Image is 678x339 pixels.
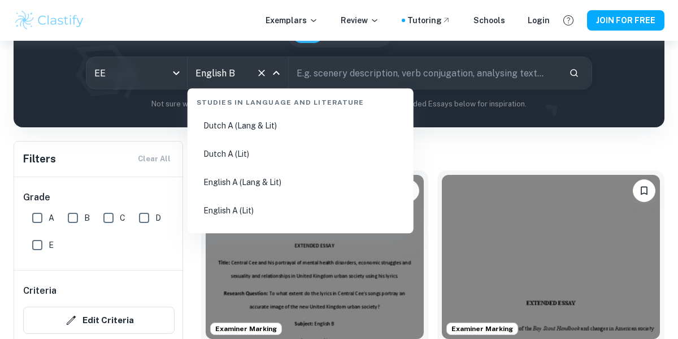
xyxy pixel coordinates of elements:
[206,175,424,339] img: English B EE example thumbnail: To what extent do the lyrics in Central
[564,63,584,83] button: Search
[633,179,655,202] button: Please log in to bookmark exemplars
[266,14,318,27] p: Exemplars
[211,324,281,334] span: Examiner Marking
[192,198,409,224] li: English A (Lit)
[442,175,660,339] img: English B EE example thumbnail: To what extent do the differences betwee
[84,212,90,224] span: B
[14,9,85,32] img: Clastify logo
[23,284,56,298] h6: Criteria
[23,98,655,110] p: Not sure what to search for? You can always look through our example Extended Essays below for in...
[23,151,56,167] h6: Filters
[192,226,409,252] li: French A (Lang & Lit)
[447,324,518,334] span: Examiner Marking
[23,191,175,204] h6: Grade
[528,14,550,27] a: Login
[86,57,187,89] div: EE
[254,65,270,81] button: Clear
[120,212,125,224] span: C
[407,14,451,27] a: Tutoring
[49,239,54,251] span: E
[192,169,409,195] li: English A (Lang & Lit)
[23,307,175,334] button: Edit Criteria
[341,14,379,27] p: Review
[289,57,560,89] input: E.g. scenery description, verb conjugation, analysing text...
[473,14,505,27] a: Schools
[192,88,409,112] div: Studies in Language and Literature
[201,141,664,161] h1: All English B EE Examples
[587,10,664,31] button: JOIN FOR FREE
[559,11,578,30] button: Help and Feedback
[192,141,409,167] li: Dutch A (Lit)
[268,65,284,81] button: Close
[49,212,54,224] span: A
[192,113,409,139] li: Dutch A (Lang & Lit)
[155,212,161,224] span: D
